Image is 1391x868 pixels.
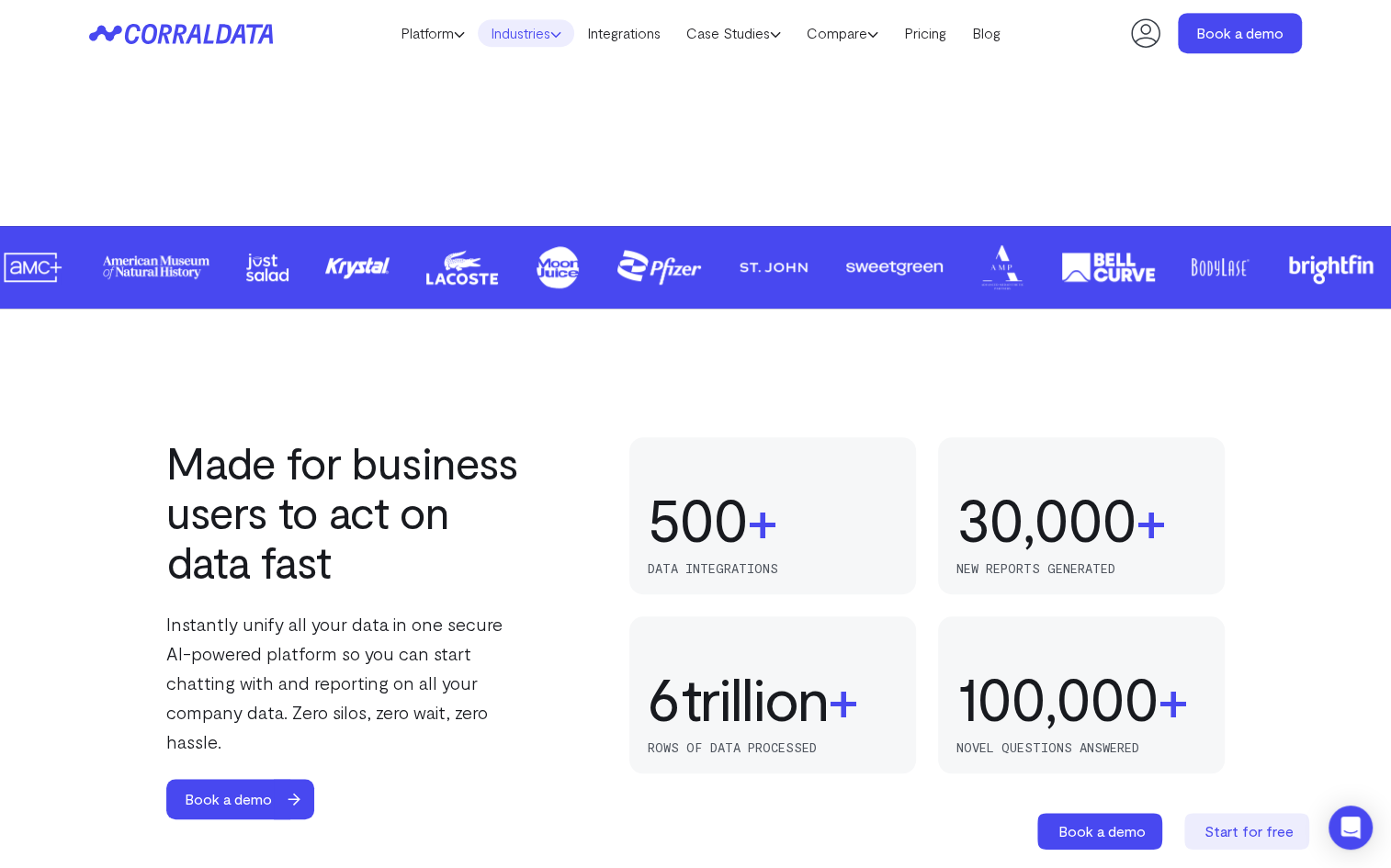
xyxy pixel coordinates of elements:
a: Compare [794,19,891,47]
a: Case Studies [673,19,794,47]
span: trillion [682,665,828,731]
p: Instantly unify all your data in one secure AI-powered platform so you can start chatting with an... [166,609,530,756]
div: 30,000 [956,486,1136,552]
a: Book a demo [1037,813,1166,850]
span: Start for free [1204,822,1294,840]
div: Open Intercom Messenger [1329,806,1373,850]
span: + [1158,665,1188,731]
p: novel questions answered [956,740,1206,755]
h2: Made for business users to act on data fast [166,437,530,586]
a: Integrations [574,19,673,47]
span: + [1136,486,1166,552]
p: data integrations [648,561,898,576]
div: 6 [648,665,682,731]
span: + [828,665,858,731]
p: new reports generated [956,561,1206,576]
a: Pricing [891,19,959,47]
span: Book a demo [1058,822,1146,840]
a: Book a demo [166,779,331,819]
span: + [747,486,777,552]
div: 500 [648,486,747,552]
a: Book a demo [1178,13,1302,53]
p: rows of data processed [648,740,898,755]
a: Platform [388,19,478,47]
a: Start for free [1184,813,1313,850]
span: Book a demo [166,779,290,819]
a: Blog [959,19,1013,47]
div: 100,000 [956,665,1158,731]
a: Industries [478,19,574,47]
